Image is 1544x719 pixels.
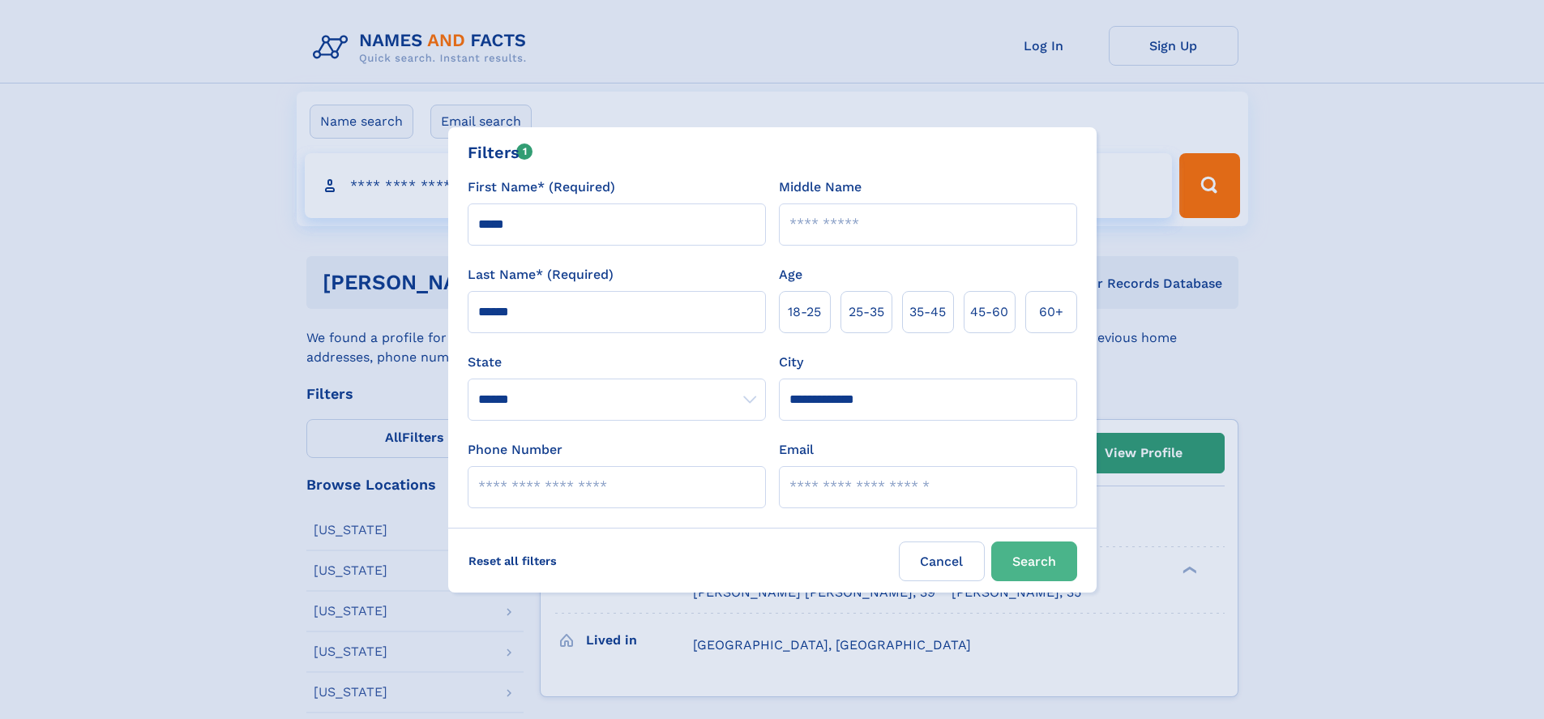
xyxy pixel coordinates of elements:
label: City [779,353,803,372]
span: 60+ [1039,302,1063,322]
label: Age [779,265,802,285]
label: Last Name* (Required) [468,265,614,285]
div: Filters [468,140,533,165]
button: Search [991,541,1077,581]
span: 18‑25 [788,302,821,322]
label: Email [779,440,814,460]
span: 35‑45 [909,302,946,322]
label: Reset all filters [458,541,567,580]
span: 25‑35 [849,302,884,322]
label: Phone Number [468,440,562,460]
span: 45‑60 [970,302,1008,322]
label: State [468,353,766,372]
label: First Name* (Required) [468,178,615,197]
label: Cancel [899,541,985,581]
label: Middle Name [779,178,862,197]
